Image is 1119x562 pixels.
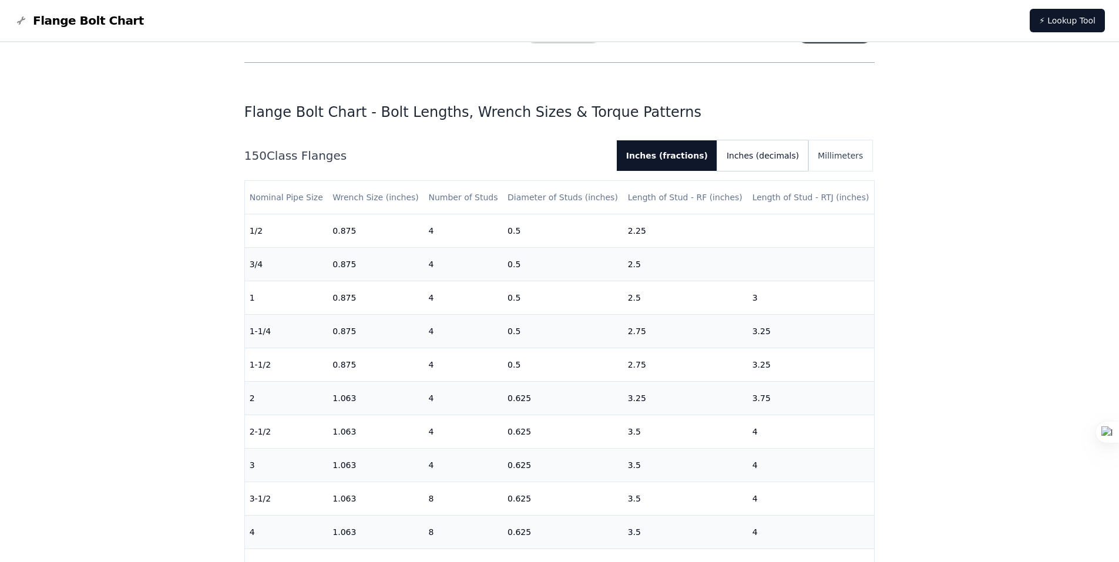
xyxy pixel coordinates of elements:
[424,382,503,415] td: 4
[245,214,328,248] td: 1/2
[328,382,424,415] td: 1.063
[503,214,623,248] td: 0.5
[623,482,748,516] td: 3.5
[623,281,748,315] td: 2.5
[617,140,717,171] button: Inches (fractions)
[245,315,328,348] td: 1-1/4
[424,315,503,348] td: 4
[503,415,623,449] td: 0.625
[748,348,875,382] td: 3.25
[424,449,503,482] td: 4
[328,415,424,449] td: 1.063
[424,214,503,248] td: 4
[424,516,503,549] td: 8
[245,516,328,549] td: 4
[623,214,748,248] td: 2.25
[245,382,328,415] td: 2
[748,181,875,214] th: Length of Stud - RTJ (inches)
[245,281,328,315] td: 1
[328,516,424,549] td: 1.063
[424,415,503,449] td: 4
[245,248,328,281] td: 3/4
[748,281,875,315] td: 3
[424,482,503,516] td: 8
[244,103,875,122] h1: Flange Bolt Chart - Bolt Lengths, Wrench Sizes & Torque Patterns
[623,248,748,281] td: 2.5
[14,12,144,29] a: Flange Bolt Chart LogoFlange Bolt Chart
[503,248,623,281] td: 0.5
[245,449,328,482] td: 3
[503,315,623,348] td: 0.5
[623,181,748,214] th: Length of Stud - RF (inches)
[748,382,875,415] td: 3.75
[503,281,623,315] td: 0.5
[14,14,28,28] img: Flange Bolt Chart Logo
[623,449,748,482] td: 3.5
[328,348,424,382] td: 0.875
[748,315,875,348] td: 3.25
[244,147,607,164] h2: 150 Class Flanges
[245,181,328,214] th: Nominal Pipe Size
[245,415,328,449] td: 2-1/2
[623,415,748,449] td: 3.5
[503,382,623,415] td: 0.625
[328,214,424,248] td: 0.875
[328,315,424,348] td: 0.875
[503,516,623,549] td: 0.625
[503,181,623,214] th: Diameter of Studs (inches)
[328,449,424,482] td: 1.063
[424,248,503,281] td: 4
[623,516,748,549] td: 3.5
[424,181,503,214] th: Number of Studs
[717,140,808,171] button: Inches (decimals)
[328,482,424,516] td: 1.063
[245,348,328,382] td: 1-1/2
[748,415,875,449] td: 4
[1030,9,1105,32] a: ⚡ Lookup Tool
[503,482,623,516] td: 0.625
[328,181,424,214] th: Wrench Size (inches)
[424,348,503,382] td: 4
[748,482,875,516] td: 4
[503,449,623,482] td: 0.625
[328,281,424,315] td: 0.875
[623,382,748,415] td: 3.25
[245,482,328,516] td: 3-1/2
[623,348,748,382] td: 2.75
[503,348,623,382] td: 0.5
[328,248,424,281] td: 0.875
[808,140,872,171] button: Millimeters
[748,516,875,549] td: 4
[623,315,748,348] td: 2.75
[424,281,503,315] td: 4
[33,12,144,29] span: Flange Bolt Chart
[748,449,875,482] td: 4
